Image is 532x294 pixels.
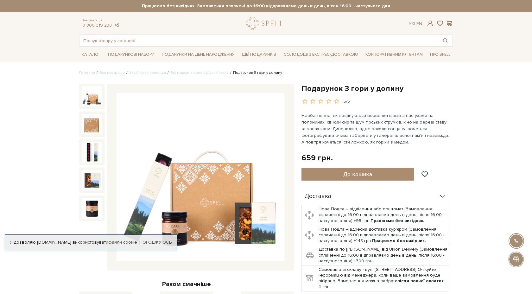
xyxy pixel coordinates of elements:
a: Головна [79,70,95,75]
a: En [416,21,422,26]
div: 659 грн. [301,153,333,163]
td: Самовивіз зі складу - вул. [STREET_ADDRESS] Очікуйте інформацію від менеджера, коли ваше замовлен... [317,265,449,291]
a: telegram [113,22,120,28]
b: Працюємо без вихідних. [370,218,424,223]
li: Подарунок З гори у долину [229,70,282,76]
img: Подарунок З гори у долину [117,93,284,261]
a: 0 800 319 233 [82,22,112,28]
a: Вся продукція [99,70,125,75]
img: Подарунок З гори у долину [82,198,102,218]
div: Я дозволяю [DOMAIN_NAME] використовувати [5,240,177,245]
a: Подарунки на День народження [159,50,237,60]
a: Корпоративним клієнтам [363,50,425,60]
strong: Працюємо без вихідних. Замовлення оплачені до 16:00 відправляємо день в день, після 16:00 - насту... [79,3,453,9]
div: Разом смачніше [79,280,294,288]
img: Подарунок З гори у долину [82,114,102,134]
span: Доставка [305,194,331,199]
a: Українська колекція [129,70,166,75]
a: файли cookie [108,240,137,245]
a: logo [246,17,286,30]
span: | [414,21,415,26]
span: До кошика [343,171,372,178]
b: після повної оплати [397,278,441,284]
div: Ук [409,21,422,27]
p: Незбагненно, як поєднуються вервечки вівців з пастухами на полонинах, свіжий сир та шум гірських ... [301,112,450,145]
img: Подарунок З гори у долину [82,170,102,190]
a: Всі товари з колекції українська [170,70,229,75]
td: Нова Пошта – адресна доставка кур'єром (Замовлення сплаченні до 16:00 відправляємо день в день, п... [317,225,449,245]
span: Консультація: [82,18,120,22]
a: Погоджуюсь [139,240,172,245]
a: Каталог [79,50,103,60]
b: Працюємо без вихідних. [372,238,426,243]
img: Подарунок З гори у долину [82,142,102,162]
td: Доставка по [PERSON_NAME] від Uklon Delivery (Замовлення сплаченні до 16:00 відправляємо день в д... [317,245,449,265]
input: Пошук товару у каталозі [79,35,438,46]
button: До кошика [301,168,414,181]
a: Солодощі з експрес-доставкою [281,49,361,60]
h1: Подарунок З гори у долину [301,84,453,93]
button: Пошук товару у каталозі [438,35,453,46]
a: Про Spell [427,50,453,60]
img: Подарунок З гори у долину [82,86,102,106]
a: Подарункові набори [105,50,157,60]
div: 5/5 [344,99,350,105]
a: Ідеї подарунків [239,50,279,60]
td: Нова Пошта – відділення або поштомат (Замовлення сплаченні до 16:00 відправляємо день в день, піс... [317,205,449,225]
